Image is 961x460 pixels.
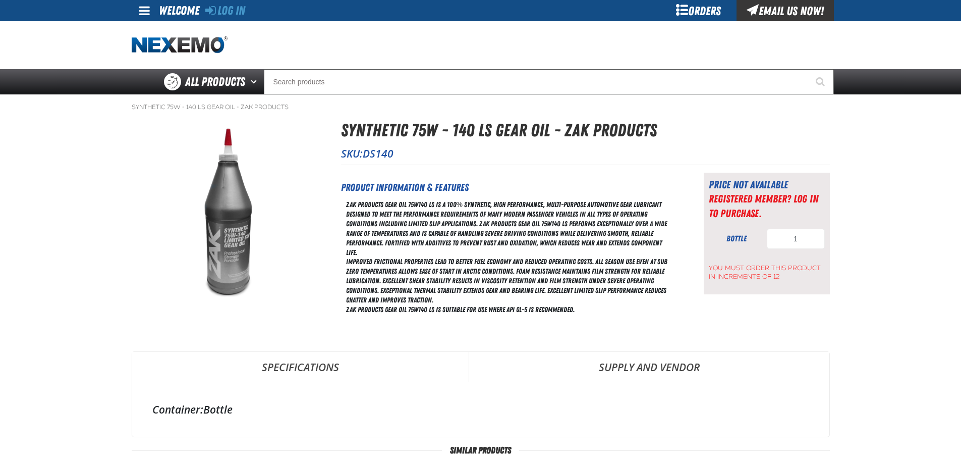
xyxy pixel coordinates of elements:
img: Nexemo logo [132,36,228,54]
p: SKU: [341,146,830,161]
a: Specifications [132,352,469,382]
a: Supply and Vendor [469,352,829,382]
div: Price not available [709,178,825,192]
label: Container: [152,402,203,417]
a: Registered Member? Log In to purchase. [709,192,818,219]
a: Synthetic 75W - 140 LS Gear Oil - ZAK Products [132,103,289,111]
button: Start Searching [809,69,834,94]
img: Synthetic 75W - 140 LS Gear Oil - ZAK Products [190,117,264,308]
div: ZAK Products Gear Oil 75w140 LS is suitable for use where API GL-5 is recommended. [346,305,673,315]
nav: Breadcrumbs [132,103,830,111]
input: Product Quantity [767,229,825,249]
a: Home [132,36,228,54]
div: Bottle [152,402,809,417]
div: Improved frictional properties lead to better fuel economy and reduced operating costs. All Seaso... [346,257,673,304]
span: All Products [185,73,245,91]
h2: Product Information & Features [341,180,679,195]
input: Search [264,69,834,94]
span: You must order this product in increments of 12 [709,259,825,281]
div: bottle [709,233,764,244]
div: ZAK Products Gear Oil 75w140 LS is a 100% synthetic, high performance, multi-purpose automotive g... [341,195,679,329]
a: Log In [205,4,245,18]
span: DS140 [363,146,393,161]
button: Open All Products pages [247,69,264,94]
span: Similar Products [442,445,519,455]
h1: Synthetic 75W - 140 LS Gear Oil - ZAK Products [341,117,830,144]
